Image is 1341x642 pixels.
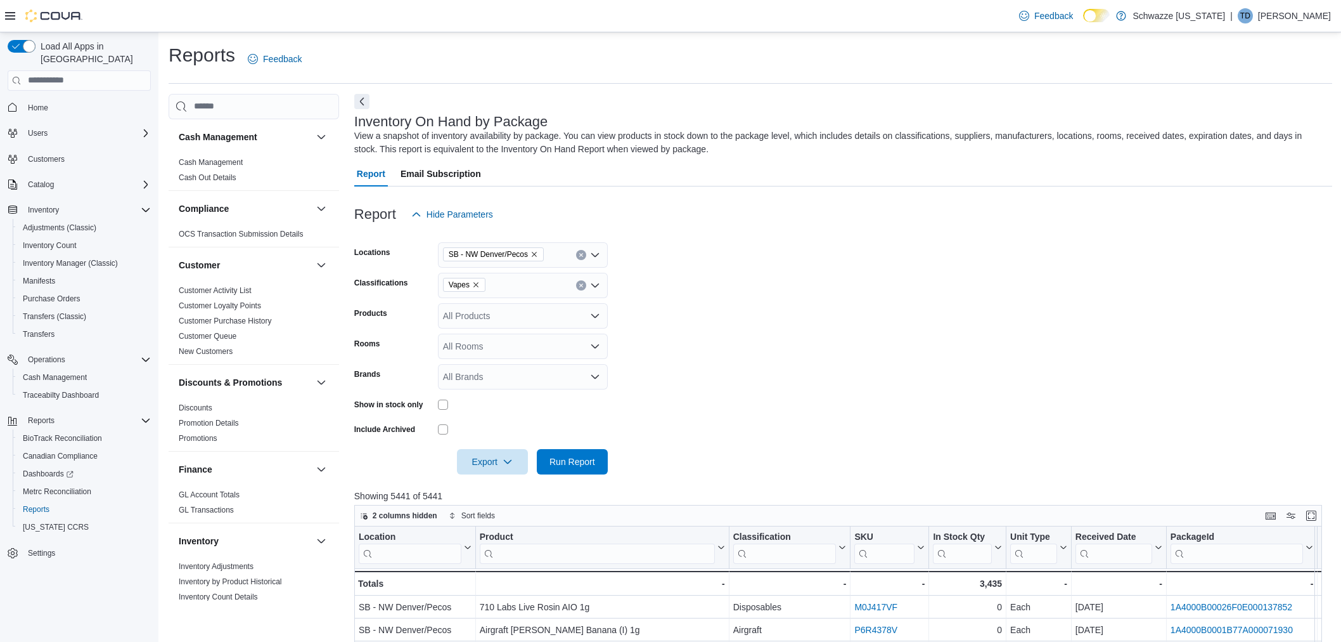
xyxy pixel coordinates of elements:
div: - [854,576,925,591]
div: In Stock Qty [933,531,992,563]
button: Keyboard shortcuts [1263,508,1278,523]
div: SB - NW Denver/Pecos [359,622,472,638]
div: Unit Type [1010,531,1057,543]
a: Cash Management [18,370,92,385]
a: 1A4000B0001B77A000071930 [1171,625,1293,635]
span: Report [357,161,385,187]
label: Products [354,308,387,318]
a: Cash Management [179,158,243,167]
span: Load All Apps in [GEOGRAPHIC_DATA] [35,40,151,65]
a: Promotion Details [179,419,239,428]
span: Reports [23,504,49,514]
span: Purchase Orders [18,291,151,306]
button: Finance [314,462,329,477]
button: Cash Management [179,131,311,143]
a: Inventory Manager (Classic) [18,256,123,271]
a: Transfers [18,327,60,342]
h3: Discounts & Promotions [179,376,282,389]
span: Cash Management [23,372,87,383]
span: Customers [23,151,151,167]
button: Metrc Reconciliation [13,483,156,501]
div: 0 [933,622,1002,638]
input: Dark Mode [1083,9,1110,22]
div: SKU [854,531,914,543]
div: Received Date [1075,531,1152,563]
span: Catalog [28,180,54,190]
h3: Report [354,207,396,222]
button: Inventory Count [13,237,156,254]
a: Discounts [179,403,212,412]
button: Run Report [537,449,608,475]
a: Feedback [1014,3,1078,29]
div: In Stock Qty [933,531,992,543]
span: Cash Management [18,370,151,385]
div: 0 [933,599,1002,615]
span: Home [28,103,48,113]
span: Inventory Count Details [179,592,258,602]
span: Manifests [23,276,55,286]
span: Reports [18,502,151,517]
label: Include Archived [354,424,415,435]
p: | [1230,8,1233,23]
button: Transfers (Classic) [13,308,156,325]
a: [US_STATE] CCRS [18,520,94,535]
span: Canadian Compliance [23,451,98,461]
button: Operations [23,352,70,367]
span: Customer Loyalty Points [179,301,261,311]
span: Dashboards [23,469,74,479]
a: Cash Out Details [179,173,236,182]
div: Discounts & Promotions [169,400,339,451]
span: Discounts [179,403,212,413]
a: Canadian Compliance [18,449,103,464]
span: Transfers (Classic) [18,309,151,324]
a: Feedback [243,46,307,72]
span: Inventory Adjustments [179,561,253,572]
span: Reports [28,416,55,426]
span: Feedback [263,53,302,65]
div: Classification [733,531,836,563]
span: [US_STATE] CCRS [23,522,89,532]
label: Classifications [354,278,408,288]
label: Brands [354,369,380,379]
span: Adjustments (Classic) [23,223,96,233]
div: Classification [733,531,836,543]
button: Adjustments (Classic) [13,219,156,237]
button: Catalog [3,176,156,193]
a: Inventory Count Details [179,593,258,601]
h3: Compliance [179,202,229,215]
button: Inventory [23,202,64,218]
a: Inventory Count [18,238,82,253]
button: Product [479,531,724,563]
button: Hide Parameters [406,202,498,227]
div: - [733,576,846,591]
a: GL Transactions [179,506,234,514]
p: Schwazze [US_STATE] [1132,8,1225,23]
span: GL Transactions [179,505,234,515]
button: Finance [179,463,311,476]
span: Users [23,126,151,141]
label: Locations [354,247,390,258]
button: Catalog [23,177,59,192]
div: Airgraft [733,622,846,638]
button: In Stock Qty [933,531,1002,563]
div: Compliance [169,226,339,247]
a: Inventory Adjustments [179,562,253,571]
span: Adjustments (Classic) [18,220,151,235]
a: Manifests [18,273,60,289]
button: Cash Management [13,369,156,386]
button: Canadian Compliance [13,447,156,465]
span: Transfers [18,327,151,342]
span: Manifests [18,273,151,289]
a: Inventory by Product Historical [179,577,282,586]
span: Washington CCRS [18,520,151,535]
span: Inventory Manager (Classic) [23,258,118,268]
span: Cash Out Details [179,173,236,183]
div: Unit Type [1010,531,1057,563]
a: Purchase Orders [18,291,86,306]
span: Sort fields [461,511,495,521]
a: Home [23,100,53,115]
span: Settings [28,548,55,558]
div: - [1010,576,1067,591]
p: [PERSON_NAME] [1258,8,1331,23]
div: Package URL [1171,531,1303,563]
